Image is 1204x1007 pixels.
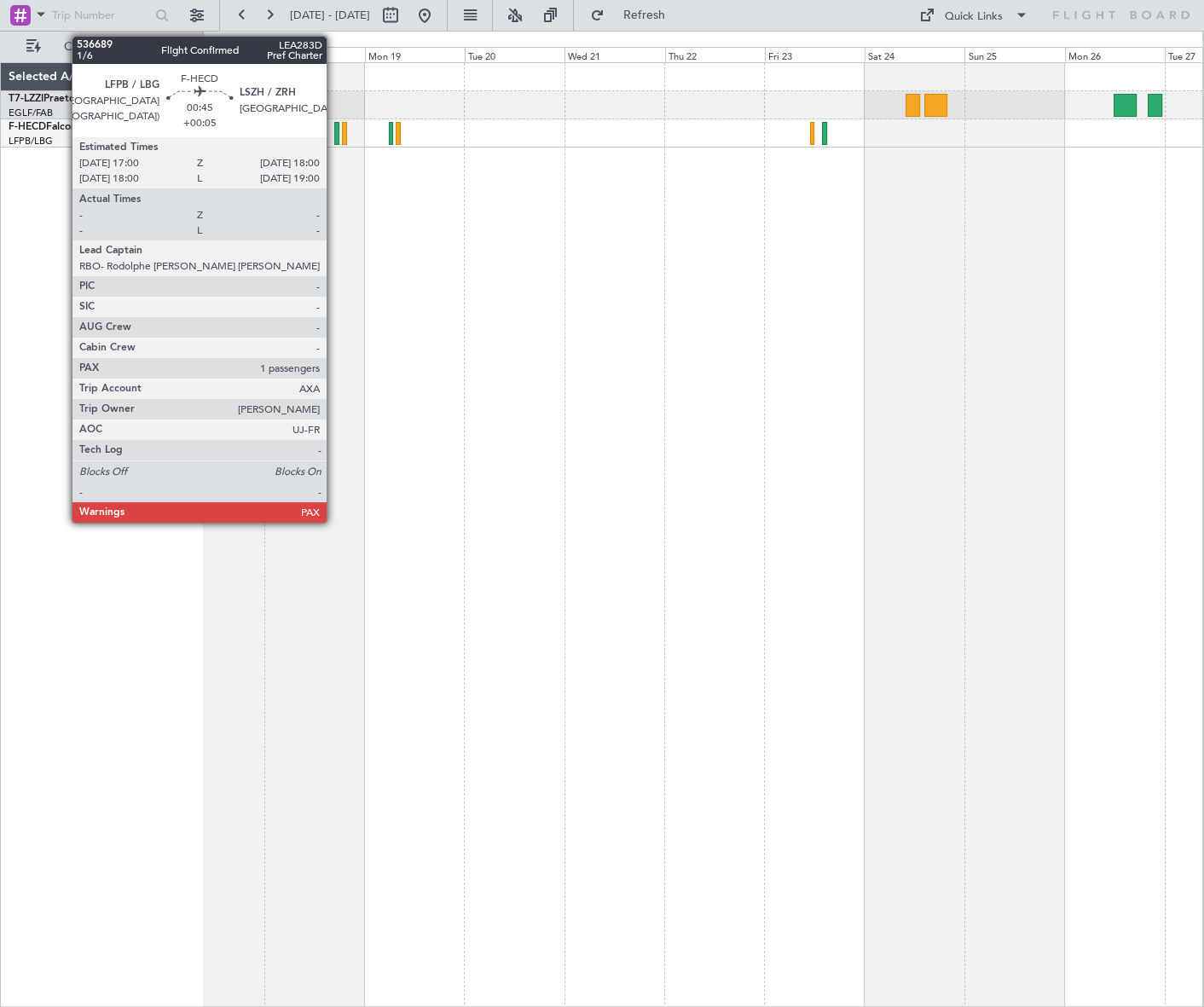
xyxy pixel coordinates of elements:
div: Mon 19 [365,47,465,62]
a: EGLF/FAB [9,107,53,119]
div: Sat 24 [865,47,964,62]
div: Thu 22 [665,47,765,62]
div: Wed 21 [564,47,664,62]
span: Only With Activity [44,41,180,53]
div: Mon 26 [1065,47,1165,62]
div: Sat 17 [165,47,264,62]
input: Trip Number [52,3,150,28]
span: Refresh [608,9,680,21]
button: Refresh [582,2,685,29]
div: Sun 18 [264,47,364,62]
div: [DATE] [206,34,235,49]
span: [DATE] - [DATE] [290,8,370,23]
a: LFPB/LBG [9,135,53,148]
button: Only With Activity [19,33,185,61]
button: Quick Links [911,2,1037,29]
div: Fri 23 [765,47,865,62]
div: Sun 25 [964,47,1064,62]
a: T7-LZZIPraetor 600 [9,94,101,104]
a: F-HECDFalcon 7X [9,122,93,132]
div: Quick Links [945,9,1003,26]
span: T7-LZZI [9,94,43,104]
span: F-HECD [9,122,46,132]
div: Tue 20 [465,47,564,62]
